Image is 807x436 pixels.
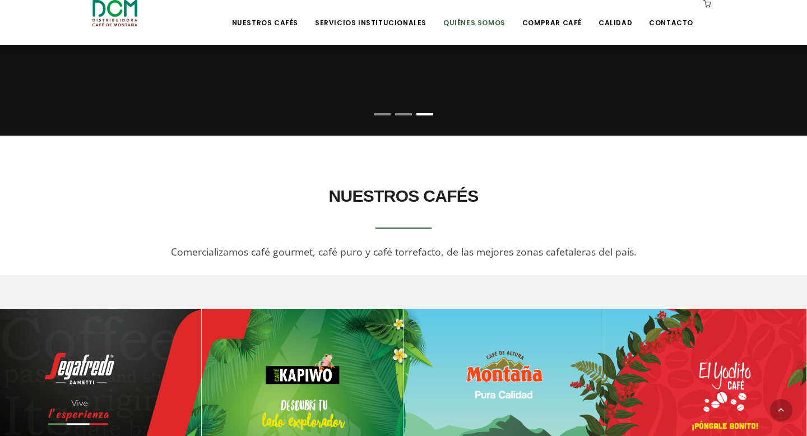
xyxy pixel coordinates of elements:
[642,1,700,27] a: Contacto
[592,1,639,27] a: Calidad
[171,245,637,258] span: Comercializamos café gourmet, café puro y café torrefacto, de las mejores zonas cafetaleras del p...
[416,113,433,115] li: Page dot 3
[374,113,391,115] li: Page dot 1
[395,113,412,115] li: Page dot 2
[225,1,305,27] a: Nuestros Cafés
[8,180,799,212] h2: NUESTROS CAFÉS
[437,1,512,27] a: Quiénes Somos
[516,1,588,27] a: Comprar Café
[308,1,433,27] a: Servicios Institucionales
